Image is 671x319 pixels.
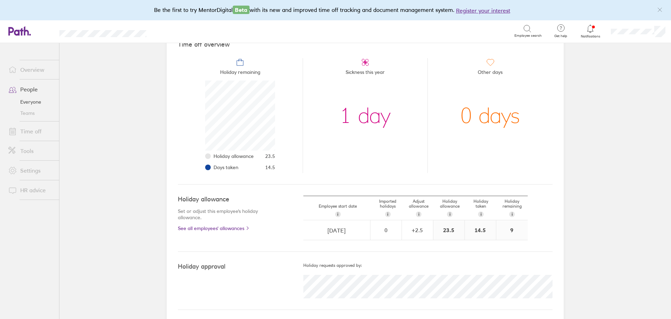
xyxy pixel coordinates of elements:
h4: Holiday approval [178,263,303,270]
span: Days taken [214,165,238,170]
div: Be the first to try MentorDigital with its new and improved time off tracking and document manage... [154,6,517,15]
a: See all employees' allowances [178,226,275,231]
a: Teams [3,108,59,119]
span: Beta [233,6,250,14]
div: + 2.5 [402,227,433,233]
h5: Holiday requests approved by: [303,263,553,268]
div: Holiday remaining [497,196,528,220]
span: i [512,211,513,217]
div: Adjust allowance [403,196,434,220]
span: Notifications [579,34,602,39]
button: Register your interest [456,6,510,15]
span: Employee search [514,34,542,38]
div: 0 days [460,81,520,151]
span: Get help [549,34,572,38]
a: People [3,82,59,96]
h4: Holiday allowance [178,196,275,203]
span: i [449,211,450,217]
span: 14.5 [265,165,275,170]
span: Other days [478,67,503,81]
div: Imported holidays [372,196,403,220]
p: Set or adjust this employee's holiday allowance. [178,208,275,221]
a: Tools [3,144,59,158]
div: Holiday taken [466,196,497,220]
span: Holiday remaining [220,67,260,81]
span: Sickness this year [346,67,385,81]
a: Overview [3,63,59,77]
span: i [337,211,338,217]
a: Notifications [579,24,602,39]
div: Holiday allowance [434,196,466,220]
a: HR advice [3,183,59,197]
h4: Time off overview [178,41,553,48]
span: 23.5 [265,153,275,159]
a: Settings [3,164,59,178]
div: 14.5 [465,220,496,240]
div: 23.5 [433,220,464,240]
span: i [481,211,482,217]
div: Search [165,28,183,34]
span: i [418,211,419,217]
div: 9 [496,220,528,240]
div: Employee start date [303,201,372,220]
div: 0 [371,227,401,233]
span: i [387,211,388,217]
a: Time off [3,124,59,138]
a: Everyone [3,96,59,108]
span: Holiday allowance [214,153,254,159]
input: dd/mm/yyyy [304,221,370,240]
div: 1 day [340,81,391,151]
